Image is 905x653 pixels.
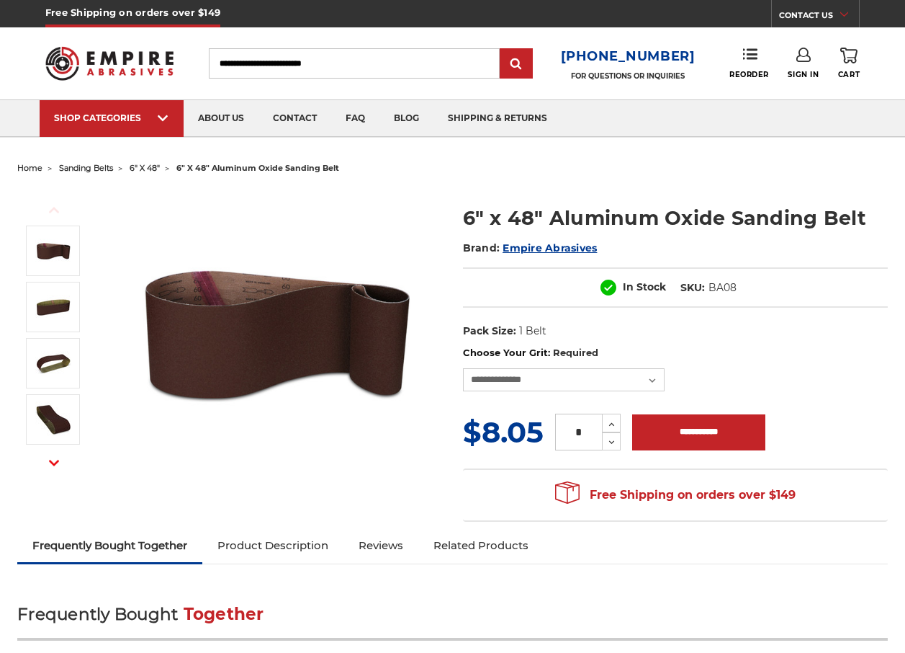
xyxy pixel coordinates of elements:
input: Submit [502,50,531,79]
span: Reorder [729,70,769,79]
span: In Stock [623,280,666,293]
label: Choose Your Grit: [463,346,888,360]
a: CONTACT US [779,7,859,27]
small: Required [553,347,598,358]
div: SHOP CATEGORIES [54,112,169,123]
a: Empire Abrasives [503,241,597,254]
a: blog [379,100,433,137]
span: Free Shipping on orders over $149 [555,481,796,510]
span: $8.05 [463,414,544,450]
dt: Pack Size: [463,324,516,339]
button: Next [37,448,71,479]
a: about us [184,100,258,137]
dd: BA08 [708,280,737,296]
a: Related Products [418,530,544,561]
a: home [17,163,42,173]
dd: 1 Belt [519,324,546,339]
img: Empire Abrasives [45,38,174,89]
span: Brand: [463,241,500,254]
a: sanding belts [59,163,113,173]
img: 6" x 48" Sanding Belt - AOX [35,401,71,437]
a: contact [258,100,331,137]
a: Reviews [343,530,418,561]
img: 6" x 48" AOX Sanding Belt [35,289,71,325]
span: Together [184,604,264,624]
a: Product Description [202,530,343,561]
dt: SKU: [680,280,705,296]
button: Previous [37,195,71,226]
a: Reorder [729,48,769,79]
p: FOR QUESTIONS OR INQUIRIES [561,71,695,81]
span: Sign In [788,70,819,79]
span: Cart [838,70,860,79]
span: 6" x 48" aluminum oxide sanding belt [176,163,339,173]
a: faq [331,100,379,137]
a: 6" x 48" [130,163,160,173]
img: 6" x 48" Sanding Belt - Aluminum Oxide [35,345,71,381]
h1: 6" x 48" Aluminum Oxide Sanding Belt [463,204,888,232]
img: 6" x 48" Aluminum Oxide Sanding Belt [35,233,71,269]
a: Frequently Bought Together [17,530,202,561]
span: Frequently Bought [17,604,178,624]
a: [PHONE_NUMBER] [561,46,695,67]
a: shipping & returns [433,100,562,137]
img: 6" x 48" Aluminum Oxide Sanding Belt [133,189,421,477]
a: Cart [838,48,860,79]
